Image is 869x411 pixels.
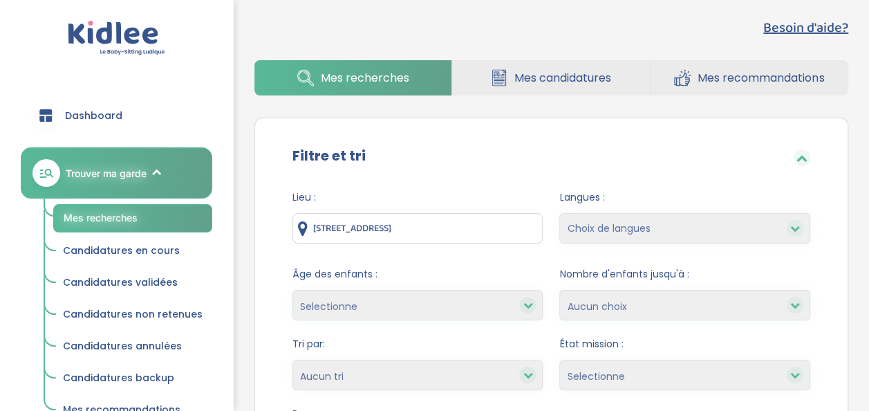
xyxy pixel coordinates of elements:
[651,60,848,95] a: Mes recommandations
[65,109,122,123] span: Dashboard
[254,60,451,95] a: Mes recherches
[53,334,212,360] a: Candidatures annulées
[63,307,203,321] span: Candidatures non retenues
[53,204,212,232] a: Mes recherches
[559,190,810,205] span: Langues :
[21,147,212,199] a: Trouver ma garde
[559,337,810,351] span: État mission :
[53,238,212,264] a: Candidatures en cours
[698,69,824,86] span: Mes recommandations
[63,371,174,385] span: Candidatures backup
[53,365,212,392] a: Candidatures backup
[292,190,543,205] span: Lieu :
[292,145,366,166] label: Filtre et tri
[559,267,810,282] span: Nombre d'enfants jusqu'à :
[292,213,543,244] input: Ville ou code postale
[452,60,649,95] a: Mes candidatures
[292,337,543,351] span: Tri par:
[68,21,165,56] img: logo.svg
[63,275,178,289] span: Candidatures validées
[63,244,180,257] span: Candidatures en cours
[292,267,543,282] span: Âge des enfants :
[321,69,409,86] span: Mes recherches
[66,166,147,181] span: Trouver ma garde
[21,91,212,140] a: Dashboard
[53,270,212,296] a: Candidatures validées
[763,17,848,38] button: Besoin d'aide?
[63,339,182,353] span: Candidatures annulées
[64,212,138,223] span: Mes recherches
[53,302,212,328] a: Candidatures non retenues
[514,69,611,86] span: Mes candidatures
